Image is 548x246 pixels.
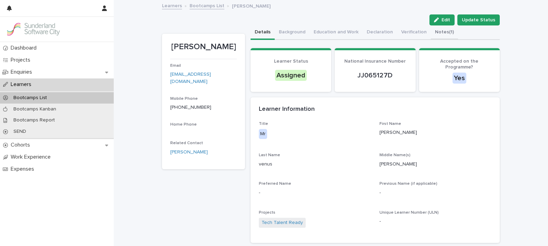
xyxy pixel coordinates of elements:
span: Update Status [462,17,495,23]
button: Notes (1) [431,25,458,40]
button: Declaration [363,25,397,40]
div: Mr [259,129,267,139]
span: Projects [259,211,275,215]
span: Home Phone [170,122,197,127]
p: venus [259,161,371,168]
p: [PERSON_NAME] [379,129,492,136]
p: Cohorts [8,142,35,148]
a: Tech Talent Ready [262,219,303,226]
button: Details [251,25,275,40]
button: Background [275,25,309,40]
p: [PERSON_NAME] [379,161,492,168]
a: Bootcamps List [190,1,224,9]
span: Email [170,64,181,68]
button: Verification [397,25,431,40]
span: Unique Learner Number (ULN) [379,211,439,215]
img: GVzBcg19RCOYju8xzymn [6,22,61,36]
span: National Insurance Number [344,59,406,64]
p: - [379,218,492,225]
span: Previous Name (if applicable) [379,182,437,186]
p: Enquiries [8,69,38,75]
p: Bootcamps List [8,95,52,101]
a: [PERSON_NAME] [170,149,208,156]
span: Last Name [259,153,280,157]
span: Accepted on the Programme? [440,59,478,69]
div: Assigned [275,70,307,81]
p: JJ065127D [343,71,407,79]
p: - [379,189,492,196]
span: Related Contact [170,141,203,145]
span: Preferred Name [259,182,291,186]
p: SEND [8,129,32,135]
p: Bootcamps Report [8,117,60,123]
a: Learners [162,1,182,9]
p: Learners [8,81,37,88]
p: Bootcamps Kanban [8,106,62,112]
span: First Name [379,122,401,126]
button: Update Status [457,14,500,25]
p: Projects [8,57,36,63]
span: Edit [442,18,450,22]
span: Title [259,122,268,126]
p: - [259,189,371,196]
p: [PERSON_NAME] [232,2,271,9]
button: Edit [429,14,455,25]
a: [EMAIL_ADDRESS][DOMAIN_NAME] [170,72,211,84]
p: [PERSON_NAME] [170,42,237,52]
p: Work Experience [8,154,56,160]
p: Expenses [8,166,40,172]
span: Mobile Phone [170,97,198,101]
p: Dashboard [8,45,42,51]
span: Learner Status [274,59,308,64]
button: Education and Work [309,25,363,40]
div: Yes [453,73,466,84]
a: [PHONE_NUMBER] [170,105,211,110]
h2: Learner Information [259,106,315,113]
span: Middle Name(s) [379,153,410,157]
